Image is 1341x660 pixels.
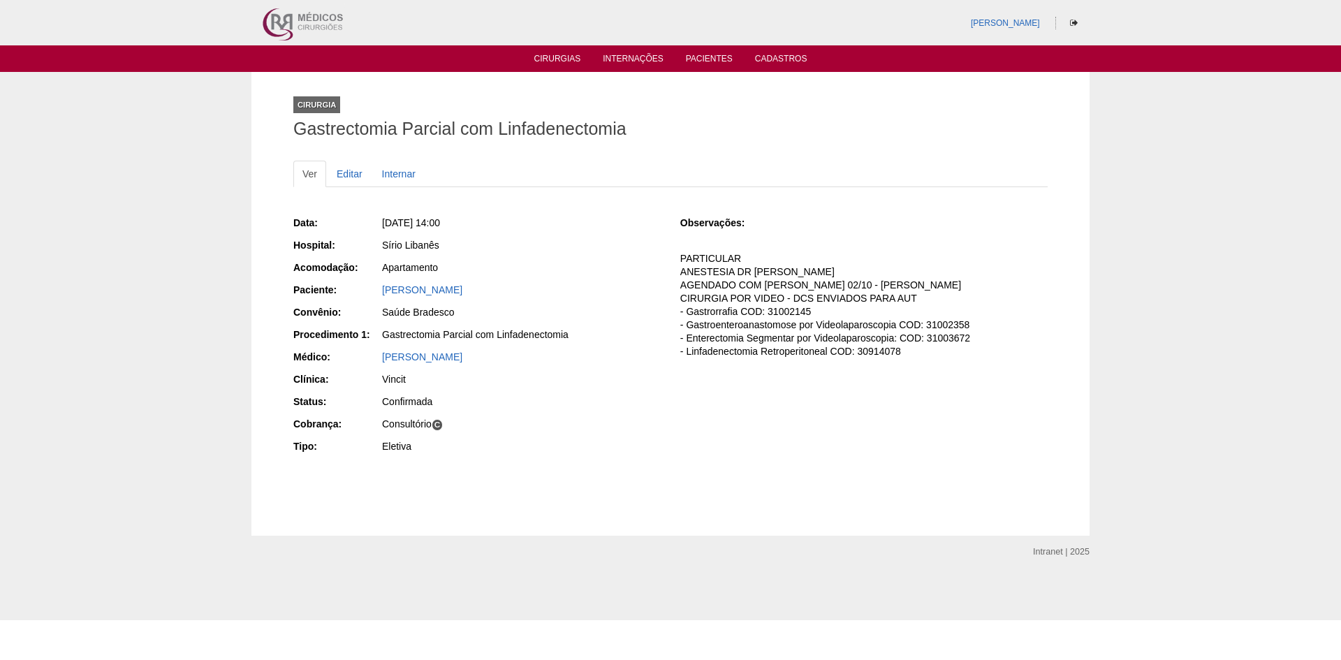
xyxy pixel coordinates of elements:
[382,351,462,362] a: [PERSON_NAME]
[293,328,381,342] div: Procedimento 1:
[293,120,1048,138] h1: Gastrectomia Parcial com Linfadenectomia
[293,238,381,252] div: Hospital:
[1033,545,1090,559] div: Intranet | 2025
[382,261,661,274] div: Apartamento
[680,216,768,230] div: Observações:
[382,217,440,228] span: [DATE] 14:00
[293,372,381,386] div: Clínica:
[293,261,381,274] div: Acomodação:
[382,305,661,319] div: Saúde Bradesco
[686,54,733,68] a: Pacientes
[293,96,340,113] div: Cirurgia
[293,395,381,409] div: Status:
[382,328,661,342] div: Gastrectomia Parcial com Linfadenectomia
[382,417,661,431] div: Consultório
[373,161,425,187] a: Internar
[293,216,381,230] div: Data:
[382,372,661,386] div: Vincit
[293,283,381,297] div: Paciente:
[432,419,444,431] span: C
[382,439,661,453] div: Eletiva
[1070,19,1078,27] i: Sair
[534,54,581,68] a: Cirurgias
[293,161,326,187] a: Ver
[680,252,1048,358] p: PARTICULAR ANESTESIA DR [PERSON_NAME] AGENDADO COM [PERSON_NAME] 02/10 - [PERSON_NAME] CIRURGIA P...
[293,439,381,453] div: Tipo:
[382,395,661,409] div: Confirmada
[971,18,1040,28] a: [PERSON_NAME]
[328,161,372,187] a: Editar
[293,417,381,431] div: Cobrança:
[755,54,807,68] a: Cadastros
[293,305,381,319] div: Convênio:
[603,54,664,68] a: Internações
[293,350,381,364] div: Médico:
[382,284,462,295] a: [PERSON_NAME]
[382,238,661,252] div: Sírio Libanês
